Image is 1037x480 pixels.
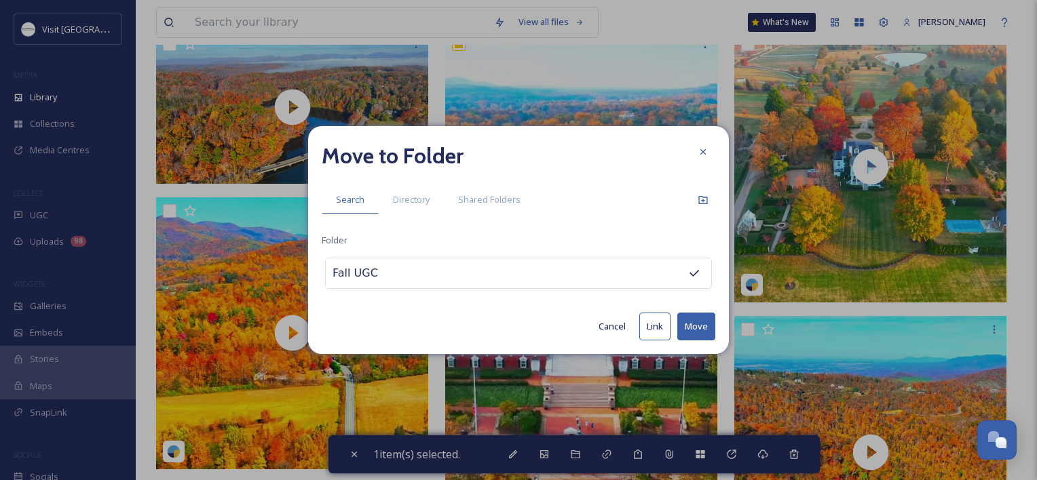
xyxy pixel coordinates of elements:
[322,234,347,247] span: Folder
[393,193,430,206] span: Directory
[458,193,521,206] span: Shared Folders
[322,140,464,172] h2: Move to Folder
[639,313,671,340] button: Link
[677,313,715,340] button: Move
[592,313,633,340] button: Cancel
[326,258,475,288] input: Search for a folder
[977,420,1017,460] button: Open Chat
[336,193,364,206] span: Search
